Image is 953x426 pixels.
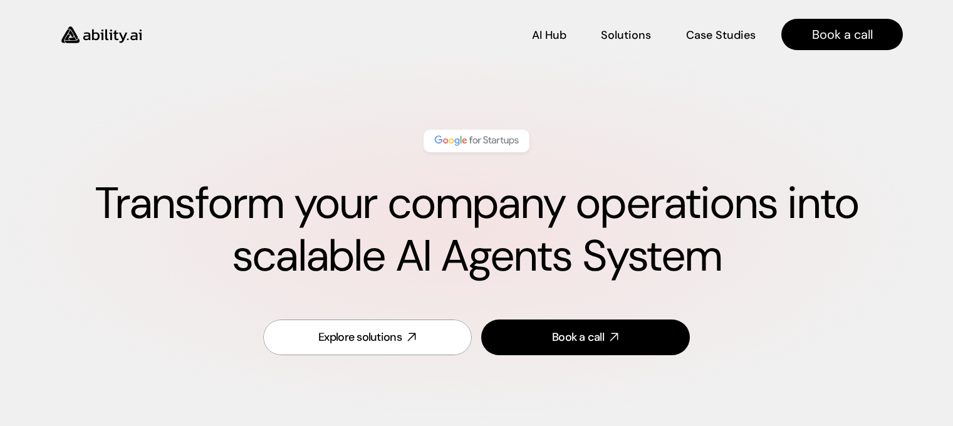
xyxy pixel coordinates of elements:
a: Book a call [781,19,903,50]
a: Explore solutions [263,319,472,355]
a: Solutions [601,24,651,46]
p: AI Hub [532,28,566,43]
div: Book a call [552,330,604,345]
p: Solutions [601,28,651,43]
p: Case Studies [686,28,756,43]
a: Book a call [481,319,690,355]
div: Explore solutions [318,330,402,345]
h1: Transform your company operations into scalable AI Agents System [50,177,903,283]
p: Book a call [812,26,873,43]
a: Case Studies [685,24,756,46]
nav: Main navigation [159,19,903,50]
a: AI Hub [532,24,566,46]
